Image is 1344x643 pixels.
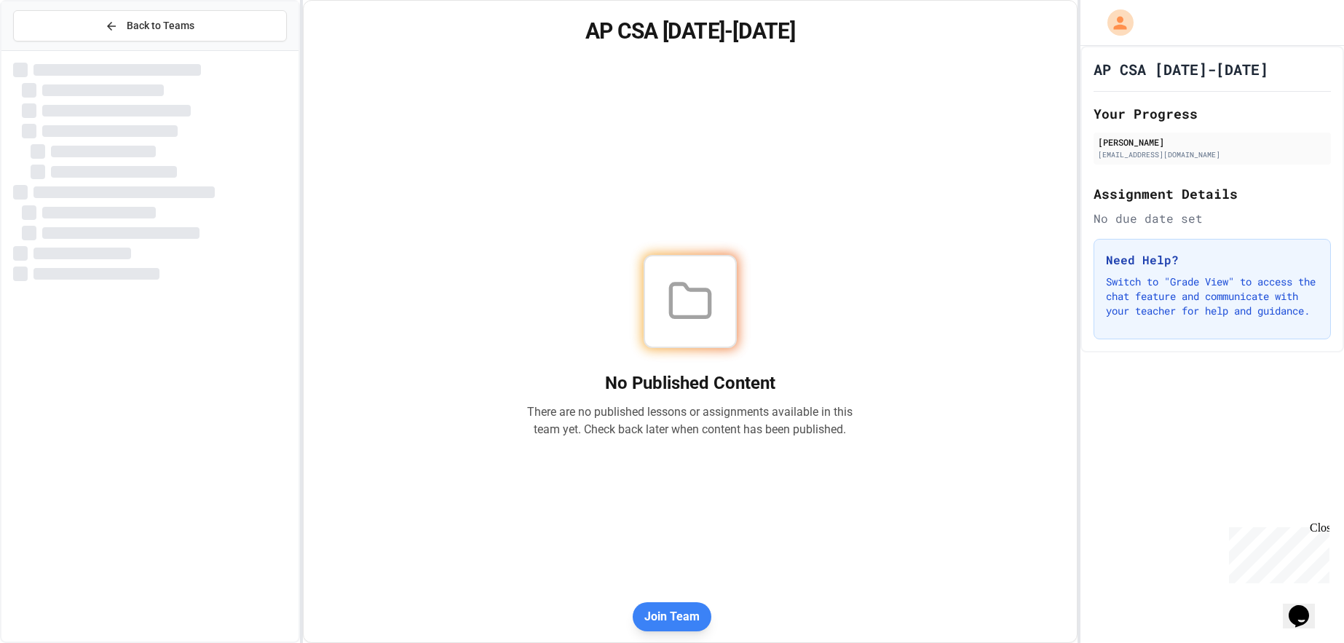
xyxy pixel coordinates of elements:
h1: AP CSA [DATE]-[DATE] [321,18,1059,44]
div: Chat with us now!Close [6,6,100,92]
div: My Account [1092,6,1137,39]
button: Join Team [633,602,711,631]
p: There are no published lessons or assignments available in this team yet. Check back later when c... [527,403,853,438]
h3: Need Help? [1106,251,1319,269]
h2: No Published Content [527,371,853,395]
span: Back to Teams [127,18,194,33]
h2: Assignment Details [1094,184,1331,204]
iframe: chat widget [1223,521,1329,583]
h2: Your Progress [1094,103,1331,124]
div: No due date set [1094,210,1331,227]
div: [EMAIL_ADDRESS][DOMAIN_NAME] [1098,149,1327,160]
h1: AP CSA [DATE]-[DATE] [1094,59,1268,79]
div: [PERSON_NAME] [1098,135,1327,149]
p: Switch to "Grade View" to access the chat feature and communicate with your teacher for help and ... [1106,275,1319,318]
button: Back to Teams [13,10,287,42]
iframe: chat widget [1283,585,1329,628]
